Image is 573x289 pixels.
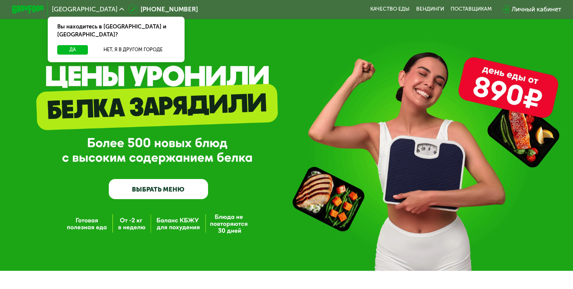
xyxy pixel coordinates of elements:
div: Личный кабинет [512,5,561,14]
div: поставщикам [451,6,492,13]
div: Вы находитесь в [GEOGRAPHIC_DATA] и [GEOGRAPHIC_DATA]? [48,17,185,46]
a: [PHONE_NUMBER] [128,5,198,14]
a: ВЫБРАТЬ МЕНЮ [109,179,208,199]
a: Вендинги [416,6,444,13]
a: Качество еды [370,6,410,13]
button: Да [57,45,88,55]
span: [GEOGRAPHIC_DATA] [52,6,117,13]
button: Нет, я в другом городе [91,45,175,55]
